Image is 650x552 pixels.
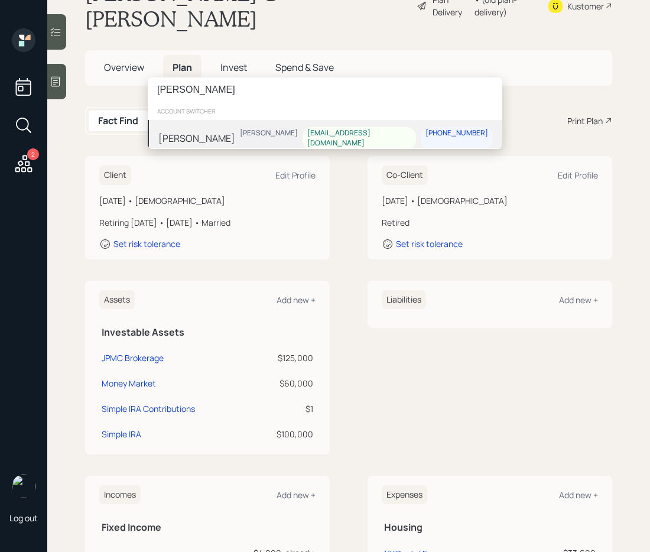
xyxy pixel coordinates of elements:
div: account switcher [148,102,502,120]
div: [PERSON_NAME] [240,128,298,138]
div: [EMAIL_ADDRESS][DOMAIN_NAME] [307,128,411,148]
input: Type a command or search… [148,77,502,102]
div: [PERSON_NAME] [158,131,235,145]
div: [PHONE_NUMBER] [425,128,488,138]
